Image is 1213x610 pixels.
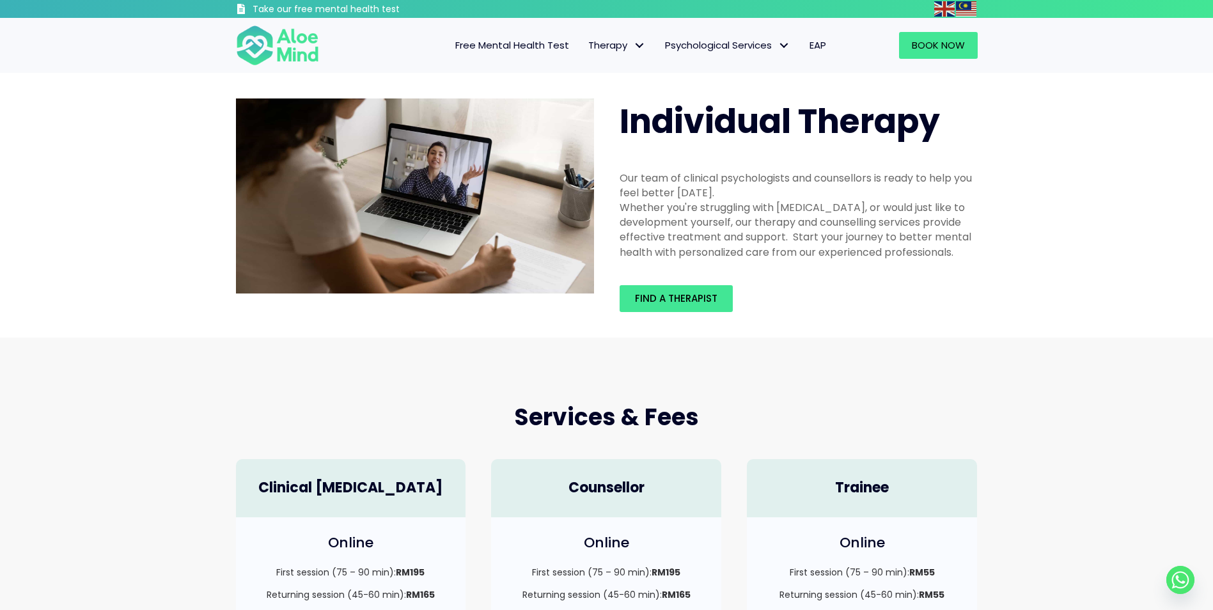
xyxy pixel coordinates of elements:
[514,401,699,434] span: Services & Fees
[504,566,708,579] p: First session (75 – 90 min):
[620,285,733,312] a: Find a therapist
[800,32,836,59] a: EAP
[253,3,468,16] h3: Take our free mental health test
[504,588,708,601] p: Returning session (45-60 min):
[396,566,425,579] strong: RM195
[934,1,955,17] img: en
[588,38,646,52] span: Therapy
[760,588,964,601] p: Returning session (45-60 min):
[249,533,453,553] h4: Online
[1166,566,1194,594] a: Whatsapp
[504,533,708,553] h4: Online
[635,292,717,305] span: Find a therapist
[620,171,978,200] div: Our team of clinical psychologists and counsellors is ready to help you feel better [DATE].
[249,566,453,579] p: First session (75 – 90 min):
[504,478,708,498] h4: Counsellor
[775,36,794,55] span: Psychological Services: submenu
[579,32,655,59] a: TherapyTherapy: submenu
[446,32,579,59] a: Free Mental Health Test
[455,38,569,52] span: Free Mental Health Test
[630,36,649,55] span: Therapy: submenu
[810,38,826,52] span: EAP
[620,98,940,145] span: Individual Therapy
[934,1,956,16] a: English
[919,588,944,601] strong: RM55
[760,478,964,498] h4: Trainee
[336,32,836,59] nav: Menu
[899,32,978,59] a: Book Now
[236,24,319,66] img: Aloe mind Logo
[249,478,453,498] h4: Clinical [MEDICAL_DATA]
[236,98,594,293] img: Therapy online individual
[956,1,976,17] img: ms
[956,1,978,16] a: Malay
[620,200,978,260] div: Whether you're struggling with [MEDICAL_DATA], or would just like to development yourself, our th...
[912,38,965,52] span: Book Now
[236,3,468,18] a: Take our free mental health test
[760,566,964,579] p: First session (75 – 90 min):
[909,566,935,579] strong: RM55
[652,566,680,579] strong: RM195
[760,533,964,553] h4: Online
[665,38,790,52] span: Psychological Services
[655,32,800,59] a: Psychological ServicesPsychological Services: submenu
[662,588,691,601] strong: RM165
[406,588,435,601] strong: RM165
[249,588,453,601] p: Returning session (45-60 min):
